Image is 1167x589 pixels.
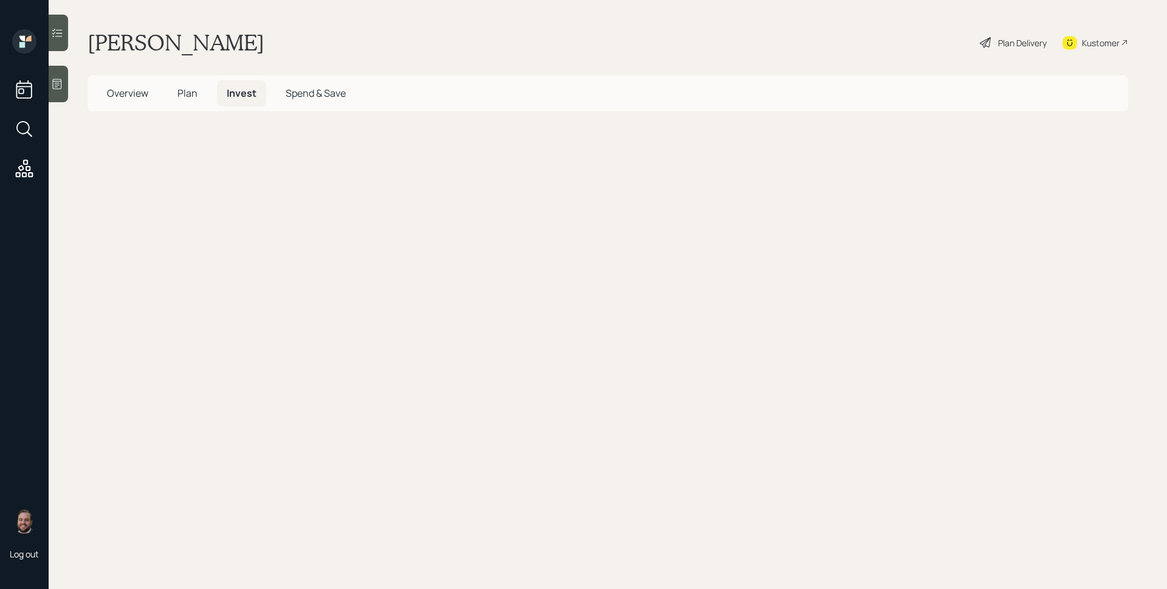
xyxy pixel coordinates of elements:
div: Log out [10,548,39,560]
div: Kustomer [1082,37,1120,49]
span: Invest [227,86,256,100]
span: Spend & Save [286,86,346,100]
span: Plan [177,86,198,100]
div: Plan Delivery [998,37,1047,49]
h1: [PERSON_NAME] [88,29,264,56]
img: james-distasi-headshot.png [12,509,36,534]
span: Overview [107,86,148,100]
